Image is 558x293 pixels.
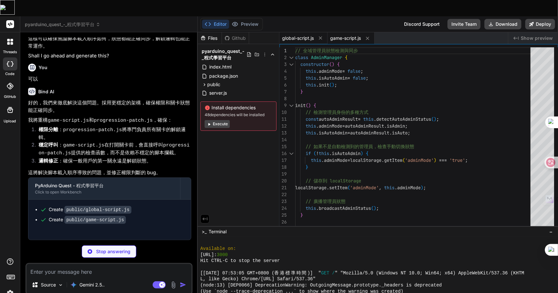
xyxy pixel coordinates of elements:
span: ( [402,157,405,163]
span: localStorage [350,157,381,163]
span: autoAdminResult [345,123,384,129]
span: . [316,130,319,136]
code: public/game-script.js [64,216,126,224]
span: init [295,102,306,108]
div: Create [49,206,131,213]
span: broadcastAdminStatus [319,205,371,211]
span: class [295,54,308,60]
span: " "Mozilla/5.0 (Windows NT 10.0; Win64; x64) AppleWebKit/537.36 (KHTM [335,270,524,276]
div: 9 [279,102,287,109]
span: this [306,75,316,81]
span: . [389,130,392,136]
button: − [548,226,554,237]
span: ) [434,157,436,163]
div: PyArduino Quest - 程式學習平台 [35,182,174,189]
span: . [316,82,319,88]
span: 'adminMode' [405,157,434,163]
li: ： 在打開關卡前，會直接呼叫 提供的檢查函數，而不是依賴不穩定的腳本攔截。 [33,141,191,157]
div: 4 [279,68,287,75]
button: Invite Team [448,19,481,29]
code: game-script.js [48,118,89,123]
span: isAutoAdmin [319,75,347,81]
div: 25 [279,212,287,219]
p: Source [41,282,56,288]
div: 24 [279,205,287,212]
span: setItem [329,185,347,191]
button: Download [484,19,521,29]
span: getItem [384,157,402,163]
p: 好的，我們來徹底解決這個問題。採用更穩定的架構，確保權限和關卡狀態能正確同步。 [28,99,191,114]
span: 香港標準時間 [275,270,308,276]
div: 13 [279,130,287,136]
button: Preview [229,20,261,29]
div: 11 [279,116,287,123]
span: Hit CTRL-C to stop the server [200,258,280,264]
span: Install dependencies [205,104,272,111]
span: ) [353,226,355,232]
span: . [374,116,376,122]
span: 3000 [217,252,228,258]
div: 1 [279,47,287,54]
code: game-script.js [63,143,104,148]
span: ( [313,150,316,156]
span: init [319,82,329,88]
span: autoAdminResult [350,130,389,136]
div: 23 [279,198,287,205]
p: 這樣可以確保無論腳本載入順序如何，狀態都能正確同步，解鎖邏輯也能正常運作。 [28,35,191,50]
label: Upload [4,118,16,124]
div: Click to collapse the range. [287,102,296,109]
span: = [358,116,361,122]
strong: 穩定呼叫 [39,142,58,148]
span: ) [308,102,311,108]
button: Execute [205,120,230,128]
div: 22 [279,191,287,198]
span: // 檢測管理員身份的多種方式 [306,109,368,115]
li: ：確保一般用戶的第一關永遠是解鎖狀態。 [33,157,191,166]
span: >_ [202,228,207,235]
span: adminMode [319,68,342,74]
span: this [363,116,374,122]
div: Click to collapse the range. [287,225,296,232]
span: ; [405,123,408,129]
span: const [306,116,319,122]
label: code [6,71,15,77]
span: adminMode [397,185,421,191]
span: . [321,157,324,163]
span: index.html [209,63,232,71]
span: )] " [307,270,321,276]
span: 'true' [449,157,465,163]
span: constructor [300,61,329,67]
span: 'adminMode' [350,185,379,191]
span: this [319,150,329,156]
div: Click to open Workbench [35,190,174,195]
span: global-script.js [282,35,314,41]
span: this [384,185,395,191]
span: . [381,157,384,163]
span: ; [465,157,468,163]
span: game-script.js [330,35,361,41]
div: Github [222,35,249,41]
span: = [342,68,345,74]
p: 這將解決腳本載入順序導致的問題，並修正權限判斷的 bug。 [28,169,191,177]
div: 27 [279,225,287,232]
div: 8 [279,95,287,102]
div: 10 [279,109,287,116]
span: ( [350,226,353,232]
span: ) [332,82,334,88]
p: Shall I go ahead and generate this? [28,52,191,60]
span: ) [361,150,363,156]
span: ( [371,205,374,211]
div: Discord Support [400,19,444,29]
span: server.js [209,89,228,97]
span: // 全域管理員狀態檢測與同步 [295,48,358,54]
div: 7 [279,88,287,95]
span: Show preview [521,35,553,41]
span: ! [316,150,319,156]
div: 3 [279,61,287,68]
div: Click to collapse the range. [287,61,296,68]
div: Click to collapse the range. [287,54,296,61]
span: detectAutoAdminStatus [295,226,350,232]
span: autoAdminResult [319,116,358,122]
div: 19 [279,171,287,177]
div: 2 [279,54,287,61]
